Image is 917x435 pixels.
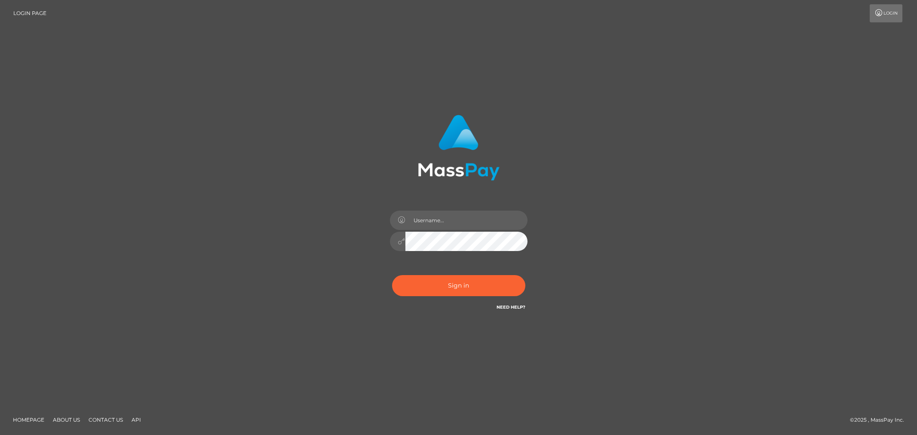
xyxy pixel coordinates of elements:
a: API [128,413,144,426]
a: About Us [49,413,83,426]
input: Username... [405,211,528,230]
button: Sign in [392,275,525,296]
a: Contact Us [85,413,126,426]
a: Homepage [9,413,48,426]
div: © 2025 , MassPay Inc. [850,415,911,425]
img: MassPay Login [418,115,500,181]
a: Login [870,4,902,22]
a: Need Help? [497,304,525,310]
a: Login Page [13,4,46,22]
